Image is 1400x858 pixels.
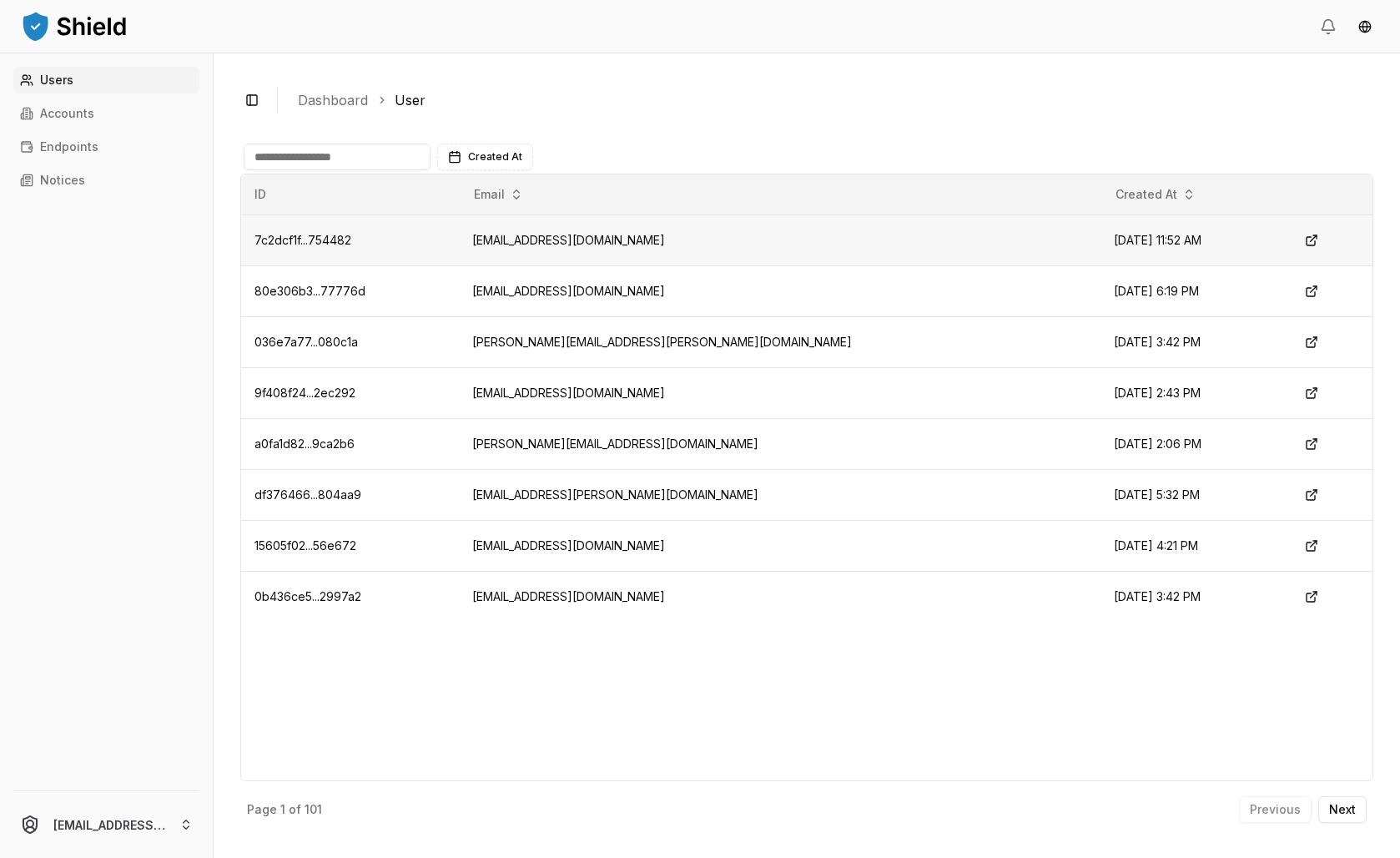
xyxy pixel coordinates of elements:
a: Notices [13,167,199,194]
span: a0fa1d82...9ca2b6 [254,437,355,451]
td: [EMAIL_ADDRESS][DOMAIN_NAME] [459,265,1101,316]
button: Next [1318,796,1367,823]
p: Accounts [40,108,94,119]
span: [DATE] 4:21 PM [1114,538,1198,553]
a: Accounts [13,100,199,127]
img: ShieldPay Logo [20,9,128,43]
a: Endpoints [13,134,199,160]
td: [PERSON_NAME][EMAIL_ADDRESS][PERSON_NAME][DOMAIN_NAME] [459,316,1101,367]
span: [DATE] 2:43 PM [1114,386,1201,400]
td: [EMAIL_ADDRESS][DOMAIN_NAME] [459,520,1101,571]
a: Dashboard [298,90,368,110]
span: 036e7a77...080c1a [254,335,358,349]
span: [DATE] 2:06 PM [1114,437,1201,451]
p: 1 [280,804,285,815]
p: of [289,804,301,815]
span: [DATE] 3:42 PM [1114,335,1201,349]
button: Created At [1109,181,1202,208]
td: [EMAIL_ADDRESS][DOMAIN_NAME] [459,571,1101,622]
p: Users [40,74,73,86]
td: [EMAIL_ADDRESS][DOMAIN_NAME] [459,367,1101,418]
button: [EMAIL_ADDRESS][PERSON_NAME][DOMAIN_NAME] [7,798,206,851]
span: Created At [468,150,522,164]
span: 80e306b3...77776d [254,284,365,298]
span: df376466...804aa9 [254,487,361,502]
a: Users [13,67,199,93]
a: User [395,90,426,110]
span: 15605f02...56e672 [254,538,356,553]
p: 101 [305,804,322,815]
span: 9f408f24...2ec292 [254,386,355,400]
button: Email [467,181,530,208]
p: Endpoints [40,141,98,153]
th: ID [241,174,459,214]
span: [DATE] 11:52 AM [1114,233,1201,247]
p: [EMAIL_ADDRESS][PERSON_NAME][DOMAIN_NAME] [53,816,166,834]
p: Notices [40,174,85,186]
span: [DATE] 6:19 PM [1114,284,1199,298]
nav: breadcrumb [298,90,1360,110]
span: [DATE] 3:42 PM [1114,589,1201,603]
span: [DATE] 5:32 PM [1114,487,1200,502]
p: Next [1329,804,1356,815]
span: 0b436ce5...2997a2 [254,589,361,603]
td: [EMAIL_ADDRESS][PERSON_NAME][DOMAIN_NAME] [459,469,1101,520]
td: [EMAIL_ADDRESS][DOMAIN_NAME] [459,214,1101,265]
td: [PERSON_NAME][EMAIL_ADDRESS][DOMAIN_NAME] [459,418,1101,469]
p: Page [247,804,277,815]
span: 7c2dcf1f...754482 [254,233,351,247]
button: Created At [437,144,533,170]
